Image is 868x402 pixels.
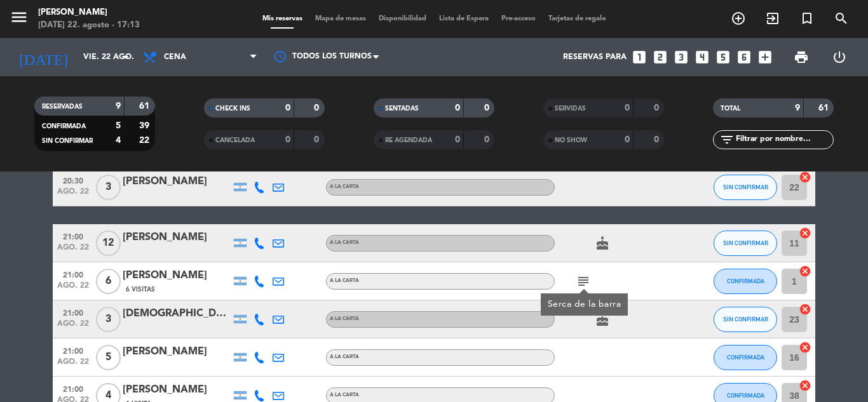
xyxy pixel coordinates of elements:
span: 6 [96,269,121,294]
span: Lista de Espera [433,15,495,22]
i: cake [595,236,610,251]
i: cancel [799,341,811,354]
span: SIN CONFIRMAR [723,239,768,246]
span: A LA CARTA [330,354,359,359]
span: SIN CONFIRMAR [723,316,768,323]
span: 21:00 [57,305,89,319]
strong: 22 [139,136,152,145]
i: cancel [799,265,811,278]
span: ago. 22 [57,281,89,296]
span: Mapa de mesas [309,15,372,22]
span: 12 [96,231,121,256]
div: [PERSON_NAME] [123,173,231,190]
strong: 4 [116,136,121,145]
span: Disponibilidad [372,15,433,22]
span: CONFIRMADA [727,278,764,285]
div: [PERSON_NAME] [123,229,231,246]
span: Reservas para [563,53,627,62]
div: [PERSON_NAME] [38,6,140,19]
strong: 0 [654,135,661,144]
span: A LA CARTA [330,278,359,283]
i: cake [595,312,610,327]
span: CANCELADA [215,137,255,144]
div: Serca de la barra [548,298,621,311]
span: 21:00 [57,381,89,396]
input: Filtrar por nombre... [735,133,833,147]
i: looks_4 [694,49,710,65]
span: ago. 22 [57,358,89,372]
i: cancel [799,171,811,184]
i: search [834,11,849,26]
button: SIN CONFIRMAR [714,231,777,256]
span: A LA CARTA [330,184,359,189]
span: SIN CONFIRMAR [723,184,768,191]
i: looks_3 [673,49,689,65]
i: cancel [799,227,811,239]
i: cancel [799,303,811,316]
span: CONFIRMADA [727,354,764,361]
strong: 0 [625,135,630,144]
span: SENTADAS [385,105,419,112]
span: RE AGENDADA [385,137,432,144]
strong: 0 [314,135,322,144]
span: CHECK INS [215,105,250,112]
span: A LA CARTA [330,240,359,245]
span: Cena [164,53,186,62]
span: 6 Visitas [126,285,155,295]
button: menu [10,8,29,31]
span: 21:00 [57,343,89,358]
span: NO SHOW [555,137,587,144]
div: [PERSON_NAME] [123,267,231,284]
i: turned_in_not [799,11,815,26]
span: SERVIDAS [555,105,586,112]
span: 5 [96,345,121,370]
button: SIN CONFIRMAR [714,175,777,200]
span: 21:00 [57,229,89,243]
span: ago. 22 [57,243,89,258]
strong: 61 [818,104,831,112]
div: [DEMOGRAPHIC_DATA][PERSON_NAME] [123,305,231,322]
strong: 0 [285,135,290,144]
i: cancel [799,379,811,392]
span: Tarjetas de regalo [542,15,613,22]
span: Mis reservas [256,15,309,22]
i: filter_list [719,132,735,147]
span: print [794,50,809,65]
span: 3 [96,175,121,200]
span: 20:30 [57,173,89,187]
strong: 0 [314,104,322,112]
div: LOG OUT [820,38,858,76]
i: [DATE] [10,43,77,71]
strong: 0 [484,135,492,144]
button: CONFIRMADA [714,345,777,370]
strong: 0 [484,104,492,112]
span: RESERVADAS [42,104,83,110]
strong: 61 [139,102,152,111]
strong: 0 [625,104,630,112]
span: Pre-acceso [495,15,542,22]
span: A LA CARTA [330,392,359,398]
strong: 9 [795,104,800,112]
i: add_circle_outline [731,11,746,26]
button: CONFIRMADA [714,269,777,294]
span: TOTAL [721,105,740,112]
button: SIN CONFIRMAR [714,307,777,332]
div: [PERSON_NAME] [123,344,231,360]
i: looks_5 [715,49,731,65]
div: [DATE] 22. agosto - 17:13 [38,19,140,32]
i: looks_6 [736,49,752,65]
i: subject [576,274,591,289]
strong: 39 [139,121,152,130]
span: ago. 22 [57,319,89,334]
span: SIN CONFIRMAR [42,138,93,144]
span: ago. 22 [57,187,89,202]
i: looks_one [631,49,648,65]
strong: 0 [455,135,460,144]
span: CONFIRMADA [42,123,86,130]
strong: 9 [116,102,121,111]
strong: 5 [116,121,121,130]
i: power_settings_new [832,50,847,65]
span: 3 [96,307,121,332]
span: 21:00 [57,267,89,281]
i: arrow_drop_down [118,50,133,65]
